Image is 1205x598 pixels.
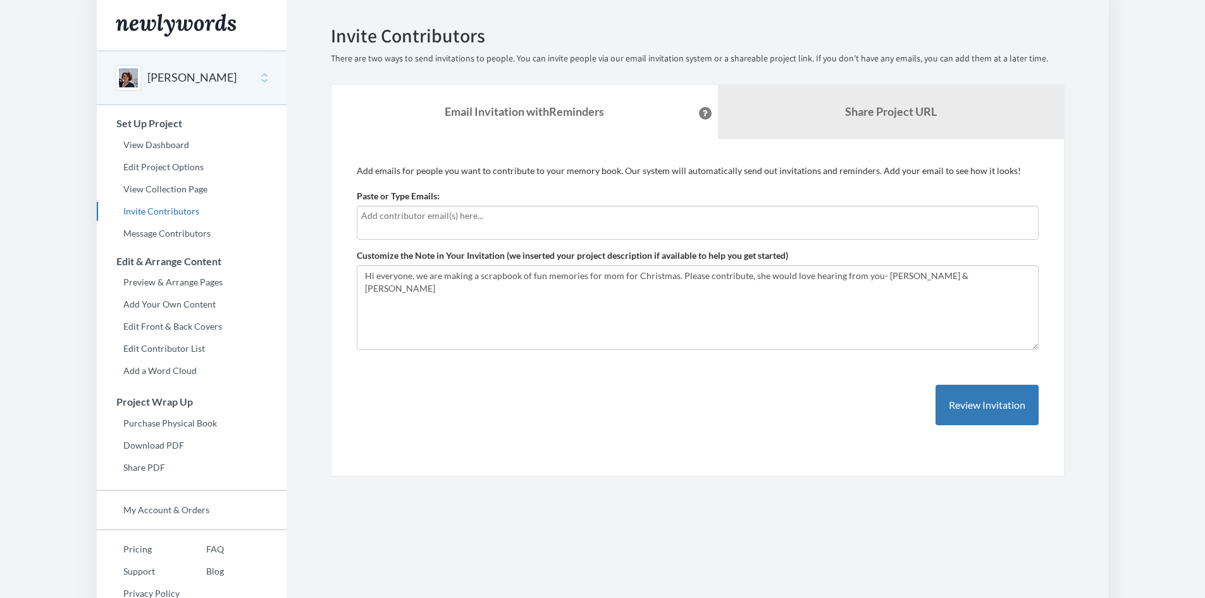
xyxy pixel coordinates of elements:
[97,158,287,177] a: Edit Project Options
[180,540,224,559] a: FAQ
[361,209,1034,223] input: Add contributor email(s) here...
[936,385,1039,426] button: Review Invitation
[357,165,1039,177] p: Add emails for people you want to contribute to your memory book. Our system will automatically s...
[97,501,287,520] a: My Account & Orders
[97,396,287,408] h3: Project Wrap Up
[97,458,287,477] a: Share PDF
[97,256,287,267] h3: Edit & Arrange Content
[97,180,287,199] a: View Collection Page
[97,317,287,336] a: Edit Front & Back Covers
[97,361,287,380] a: Add a Word Cloud
[357,265,1039,350] textarea: Hi everyone, we are making a scrapbook of fun memories for mom for Christmas. Please contribute, ...
[357,190,440,202] label: Paste or Type Emails:
[97,224,287,243] a: Message Contributors
[97,202,287,221] a: Invite Contributors
[845,104,937,118] b: Share Project URL
[97,540,180,559] a: Pricing
[97,436,287,455] a: Download PDF
[331,53,1065,65] p: There are two ways to send invitations to people. You can invite people via our email invitation ...
[357,249,788,262] label: Customize the Note in Your Invitation (we inserted your project description if available to help ...
[97,135,287,154] a: View Dashboard
[147,70,237,86] button: [PERSON_NAME]
[331,25,1065,46] h2: Invite Contributors
[116,14,236,37] img: Newlywords logo
[97,562,180,581] a: Support
[97,339,287,358] a: Edit Contributor List
[180,562,224,581] a: Blog
[97,118,287,129] h3: Set Up Project
[445,104,604,118] strong: Email Invitation with Reminders
[97,295,287,314] a: Add Your Own Content
[97,273,287,292] a: Preview & Arrange Pages
[97,414,287,433] a: Purchase Physical Book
